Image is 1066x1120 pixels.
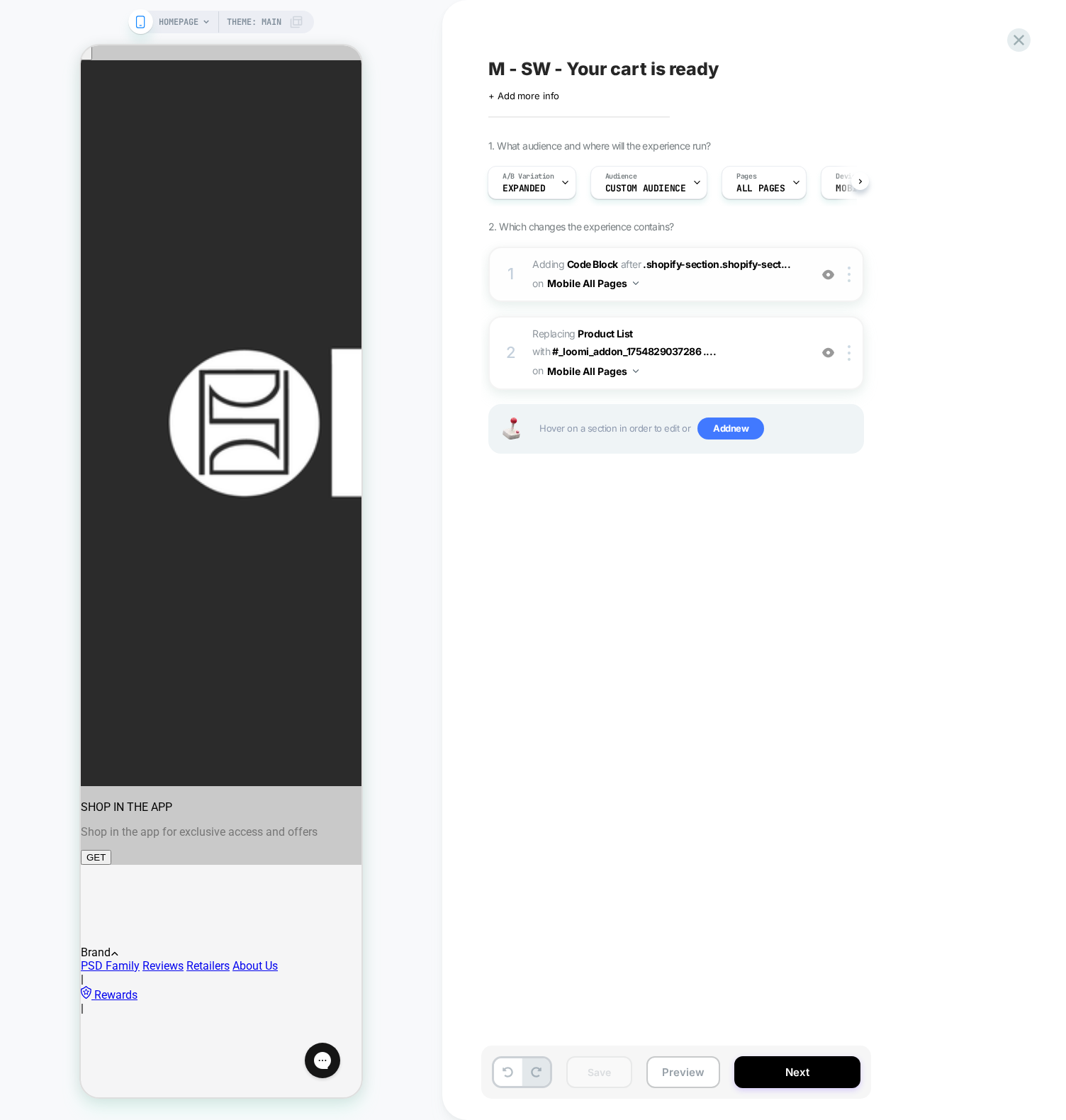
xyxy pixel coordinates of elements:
[532,327,633,340] span: Replacing
[227,11,281,33] span: Theme: MAIN
[159,11,198,33] span: HOMEPAGE
[488,220,673,233] span: 2. Which changes the experience contains?
[848,267,851,282] img: close
[836,184,868,194] span: MOBILE
[532,274,543,292] span: on
[646,1056,720,1088] button: Preview
[488,140,710,152] span: 1. What audience and where will the experience run?
[621,258,641,270] span: AFTER
[578,327,632,340] b: Product List
[633,281,639,285] img: down arrow
[734,1056,860,1088] button: Next
[566,1056,632,1088] button: Save
[504,339,518,367] div: 2
[633,369,639,373] img: down arrow
[547,361,639,381] button: Mobile All Pages
[547,273,639,293] button: Mobile All Pages
[848,345,851,361] img: close
[488,90,559,101] span: + Add more info
[605,184,686,194] span: Custom Audience
[532,258,618,270] span: Adding
[503,172,554,181] span: A/B Variation
[504,260,518,289] div: 1
[217,992,266,1038] iframe: Gorgias live chat messenger
[605,172,637,181] span: Audience
[822,347,834,359] img: crossed eye
[736,184,785,194] span: ALL PAGES
[552,345,716,357] span: #_loomi_addon_1754829037286 ....
[539,418,855,440] span: Hover on a section in order to edit or
[497,418,525,439] img: Joystick
[643,258,790,270] span: .shopify-section.shopify-sect...
[503,184,546,194] span: Expanded
[532,345,550,357] span: WITH
[697,418,764,440] span: Add new
[836,172,863,181] span: Devices
[567,258,618,270] b: Code Block
[488,58,719,79] span: M - SW - Your cart is ready
[532,362,543,379] span: on
[822,269,834,281] img: crossed eye
[736,172,756,181] span: Pages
